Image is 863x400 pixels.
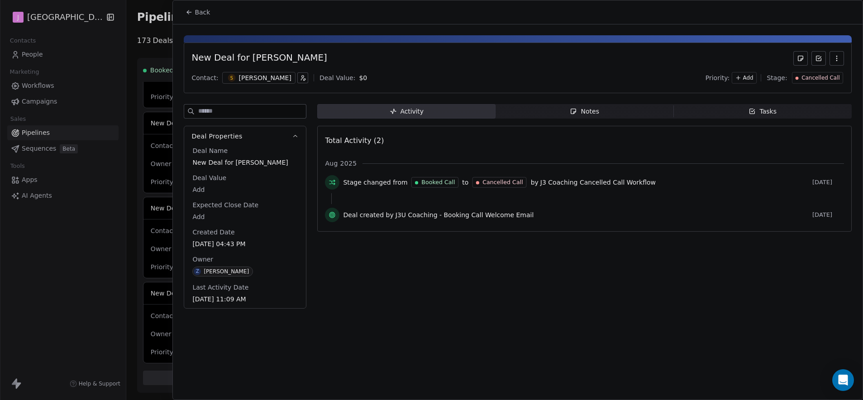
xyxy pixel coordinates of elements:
[812,179,844,186] span: [DATE]
[195,8,210,17] span: Back
[396,210,534,219] span: J3U Coaching - Booking Call Welcome Email
[191,173,228,182] span: Deal Value
[239,73,291,82] div: [PERSON_NAME]
[196,268,199,275] div: Z
[191,228,236,237] span: Created Date
[343,210,393,219] span: Deal created by
[228,74,235,82] span: S
[192,212,298,221] span: Add
[192,239,298,248] span: [DATE] 04:43 PM
[421,178,455,186] span: Booked Call
[184,126,306,146] button: Deal Properties
[540,178,656,187] span: J3 Coaching Cancelled Call Workflow
[767,73,787,82] span: Stage:
[319,73,355,82] div: Deal Value:
[191,51,327,66] div: New Deal for [PERSON_NAME]
[191,283,250,292] span: Last Activity Date
[812,211,844,219] span: [DATE]
[743,74,753,82] span: Add
[749,107,777,116] div: Tasks
[570,107,599,116] div: Notes
[192,295,298,304] span: [DATE] 11:09 AM
[325,136,384,145] span: Total Activity (2)
[343,178,407,187] span: Stage changed from
[801,74,839,82] span: Cancelled Call
[191,73,218,82] div: Contact:
[180,4,215,20] button: Back
[359,74,367,81] span: $ 0
[192,185,298,194] span: Add
[832,369,854,391] div: Open Intercom Messenger
[482,178,523,186] span: Cancelled Call
[325,159,357,168] span: Aug 2025
[462,178,468,187] span: to
[191,132,242,141] span: Deal Properties
[184,146,306,308] div: Deal Properties
[191,255,215,264] span: Owner
[531,178,539,187] span: by
[191,200,260,210] span: Expected Close Date
[706,73,730,82] span: Priority:
[191,146,229,155] span: Deal Name
[204,268,249,275] div: [PERSON_NAME]
[192,158,298,167] span: New Deal for [PERSON_NAME]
